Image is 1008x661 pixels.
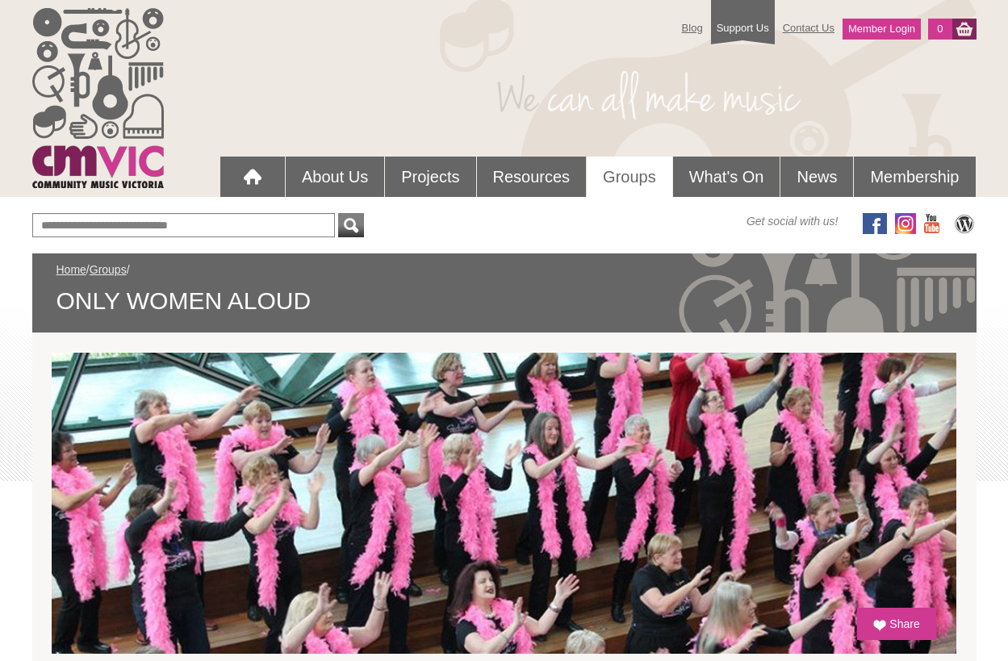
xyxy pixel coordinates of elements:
a: Groups [587,157,672,197]
a: Resources [477,157,587,197]
a: Home [56,263,86,276]
a: Share [857,608,935,640]
a: Blog [674,14,711,42]
span: Get social with us! [747,213,839,229]
img: icon-instagram.png [895,213,916,234]
a: Contact Us [775,14,843,42]
a: Member Login [843,19,921,40]
a: News [780,157,853,197]
a: 0 [928,19,952,40]
a: About Us [286,157,384,197]
div: / / [56,261,952,316]
a: Projects [385,157,475,197]
a: Groups [90,263,127,276]
span: ONLY WOMEN ALOUD [56,286,952,316]
a: What's On [673,157,780,197]
img: ONLY WOMEN ALOUD [52,353,956,654]
img: CMVic Blog [952,213,977,234]
a: Membership [854,157,975,197]
img: cmvic_logo.png [32,8,164,188]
